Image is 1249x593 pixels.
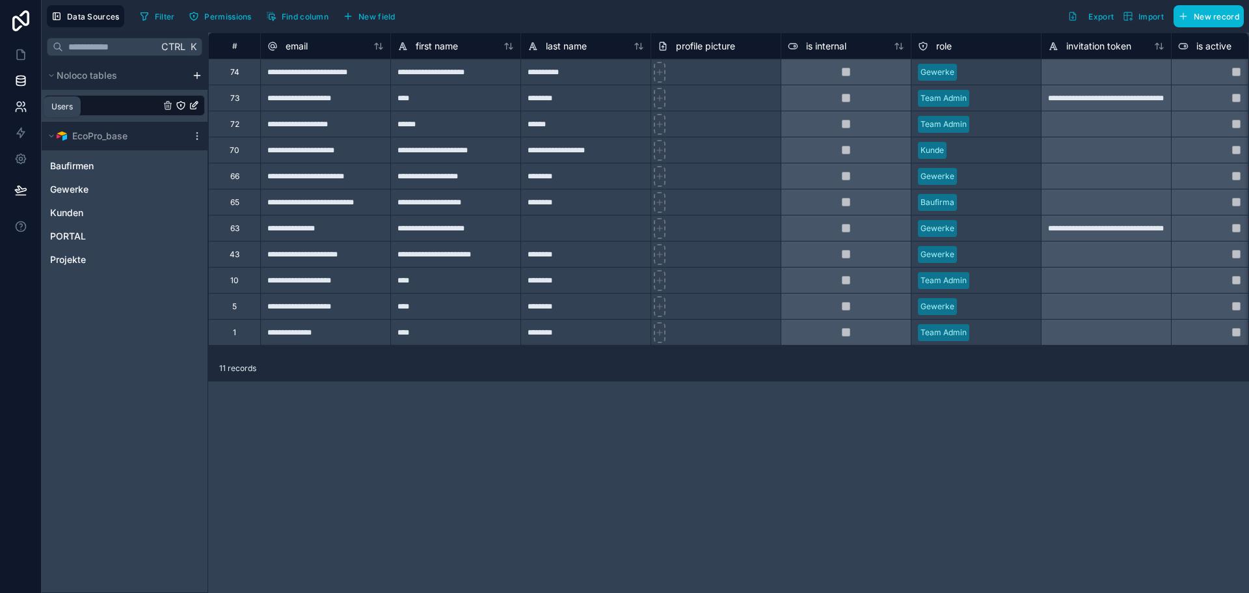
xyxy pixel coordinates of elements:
[230,119,239,130] div: 72
[920,249,954,260] div: Gewerke
[1063,5,1118,27] button: Export
[230,275,239,286] div: 10
[135,7,180,26] button: Filter
[936,40,952,53] span: role
[155,12,175,21] span: Filter
[230,197,239,208] div: 65
[358,12,396,21] span: New field
[920,145,944,156] div: Kunde
[219,363,256,374] span: 11 records
[1088,12,1114,21] span: Export
[184,7,256,26] button: Permissions
[230,67,239,77] div: 74
[230,145,239,156] div: 70
[230,93,239,103] div: 73
[920,223,954,234] div: Gewerke
[920,66,954,78] div: Gewerke
[160,38,187,55] span: Ctrl
[262,7,333,26] button: Find column
[920,92,967,104] div: Team Admin
[282,12,329,21] span: Find column
[676,40,735,53] span: profile picture
[546,40,587,53] span: last name
[219,41,250,51] div: #
[47,5,124,27] button: Data Sources
[1066,40,1131,53] span: invitation token
[51,102,73,112] div: Users
[1118,5,1168,27] button: Import
[184,7,261,26] a: Permissions
[1194,12,1239,21] span: New record
[920,118,967,130] div: Team Admin
[286,40,308,53] span: email
[232,301,237,312] div: 5
[338,7,400,26] button: New field
[233,327,236,338] div: 1
[189,42,198,51] span: K
[920,197,954,208] div: Baufirma
[230,223,239,234] div: 63
[1138,12,1164,21] span: Import
[920,327,967,338] div: Team Admin
[920,275,967,286] div: Team Admin
[920,301,954,312] div: Gewerke
[806,40,846,53] span: is internal
[920,171,954,182] div: Gewerke
[204,12,251,21] span: Permissions
[67,12,120,21] span: Data Sources
[1196,40,1231,53] span: is active
[416,40,458,53] span: first name
[1168,5,1244,27] a: New record
[230,171,239,182] div: 66
[230,249,239,260] div: 43
[1174,5,1244,27] button: New record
